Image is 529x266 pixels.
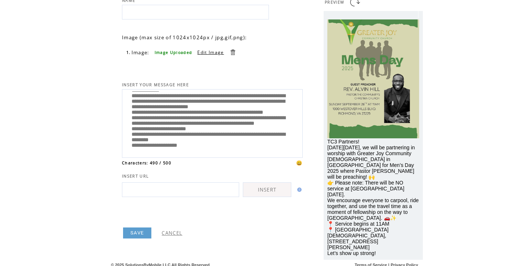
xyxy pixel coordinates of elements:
span: 1. [126,50,131,55]
span: Image: [132,49,150,56]
a: INSERT [243,182,291,197]
a: Edit Image [197,49,224,55]
span: TC3 Partners! [DATE][DATE], we will be partnering in worship with Greater Joy Community [DEMOGRAP... [327,139,419,256]
span: Characters: 490 / 500 [122,160,171,165]
span: Image Uploaded [155,50,192,55]
img: help.gif [295,187,302,192]
span: INSERT URL [122,174,149,179]
span: 😀 [296,160,303,166]
span: Image (max size of 1024x1024px / jpg,gif,png): [122,34,247,41]
a: Delete this item [229,49,236,56]
span: INSERT YOUR MESSAGE HERE [122,82,189,87]
a: SAVE [123,227,151,238]
a: CANCEL [162,230,182,236]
